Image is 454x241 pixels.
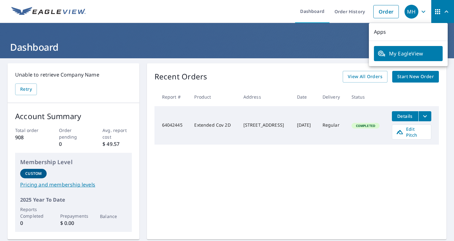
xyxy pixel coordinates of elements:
[102,127,131,140] p: Avg. report cost
[15,134,44,141] p: 908
[8,41,446,54] h1: Dashboard
[20,219,47,227] p: 0
[292,88,317,106] th: Date
[378,50,439,57] span: My EagleView
[405,5,418,19] div: MH
[292,106,317,145] td: [DATE]
[396,126,427,138] span: Edit Pitch
[20,85,32,93] span: Retry
[374,46,443,61] a: My EagleView
[392,111,418,121] button: detailsBtn-64042445
[59,140,88,148] p: 0
[15,83,37,95] button: Retry
[346,88,387,106] th: Status
[154,71,207,83] p: Recent Orders
[25,171,42,176] p: Custom
[154,106,189,145] td: 64042445
[369,23,448,41] p: Apps
[343,71,387,83] a: View All Orders
[20,158,127,166] p: Membership Level
[352,123,379,128] span: Completed
[20,206,47,219] p: Reports Completed
[418,111,431,121] button: filesDropdownBtn-64042445
[243,122,287,128] div: [STREET_ADDRESS]
[102,140,131,148] p: $ 49.57
[392,124,431,140] a: Edit Pitch
[15,71,132,78] p: Unable to retrieve Company Name
[100,213,126,220] p: Balance
[154,88,189,106] th: Report #
[238,88,292,106] th: Address
[59,127,88,140] p: Order pending
[317,88,346,106] th: Delivery
[11,7,86,16] img: EV Logo
[373,5,399,18] a: Order
[396,113,415,119] span: Details
[392,71,439,83] a: Start New Order
[348,73,382,81] span: View All Orders
[15,127,44,134] p: Total order
[189,88,238,106] th: Product
[20,196,127,204] p: 2025 Year To Date
[317,106,346,145] td: Regular
[15,111,132,122] p: Account Summary
[397,73,434,81] span: Start New Order
[189,106,238,145] td: Extended Cov 2D
[60,219,87,227] p: $ 0.00
[60,213,87,219] p: Prepayments
[20,181,127,188] a: Pricing and membership levels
